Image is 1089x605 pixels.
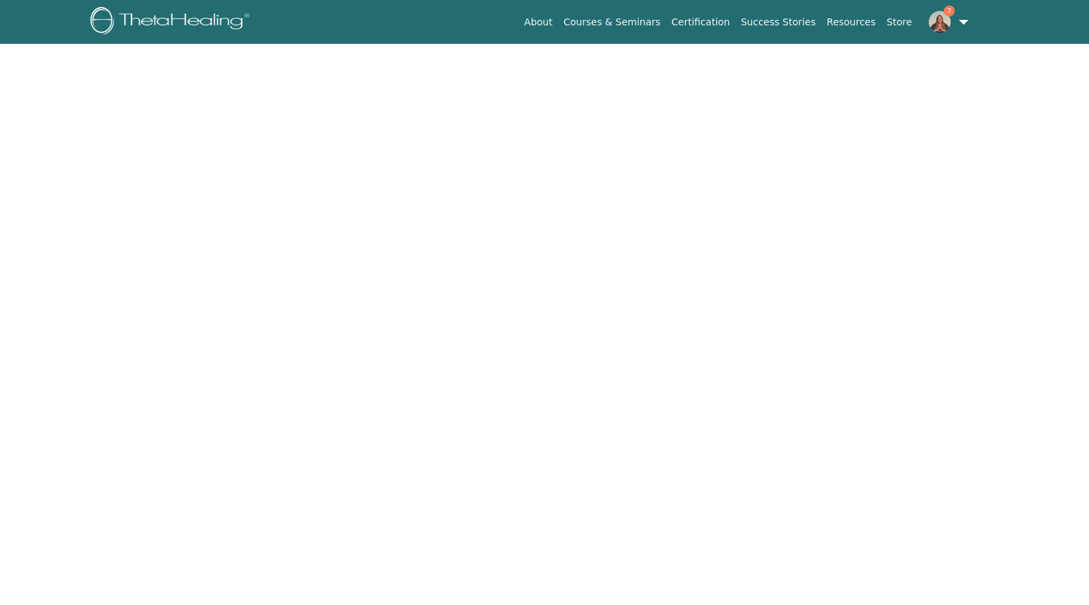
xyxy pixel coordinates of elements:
[518,10,558,35] a: About
[736,10,821,35] a: Success Stories
[558,10,666,35] a: Courses & Seminars
[666,10,735,35] a: Certification
[821,10,881,35] a: Resources
[881,10,918,35] a: Store
[929,11,951,33] img: default.jpg
[90,7,254,38] img: logo.png
[944,5,955,16] span: 7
